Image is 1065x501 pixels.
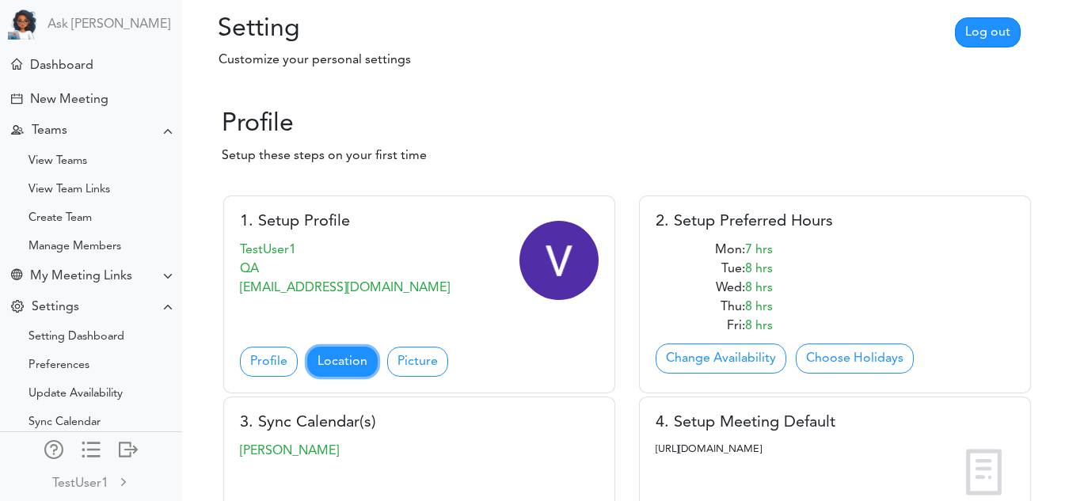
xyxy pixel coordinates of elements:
div: Preferences [29,362,89,370]
div: Show only icons [82,440,101,456]
span: 8 hrs [745,320,773,332]
div: Change Settings [11,300,24,315]
h2: Setting [194,14,465,44]
img: Powered by TEAMCAL AI [8,8,40,40]
div: Home [11,59,22,70]
a: TestUser1 [2,464,181,499]
div: Manage Members and Externals [44,440,63,456]
div: Manage Members [29,243,121,251]
h5: 1. Setup Profile [240,212,599,231]
a: Log out [955,17,1021,47]
span: 7 hrs [745,244,773,256]
div: View Team Links [29,186,110,194]
div: Profile [222,90,1053,139]
h5: 4. Setup Meeting Default [656,413,1014,432]
img: AgAAAABJRU5ErkJggg== [519,221,599,300]
a: Change side menu [82,440,101,462]
div: View Teams [29,158,87,165]
div: Teams [32,123,67,139]
a: Change Availability [656,343,786,374]
span: 8 hrs [745,301,773,313]
p: Customize your personal settings [195,51,813,70]
div: Log out [119,440,138,456]
a: Location [307,347,378,377]
a: Picture [387,347,448,377]
h5: 2. Setup Preferred Hours [656,212,1014,231]
span: 8 hrs [745,282,773,294]
div: My Meeting Links [30,269,132,284]
div: Dashboard [30,59,93,74]
div: Setting Dashboard [29,333,124,341]
div: New Meeting [30,93,108,108]
a: Profile [240,347,298,377]
div: Creating Meeting [11,93,22,104]
span: 8 hrs [745,263,773,275]
a: Ask [PERSON_NAME] [48,17,170,32]
span: TestUser1 QA [EMAIL_ADDRESS][DOMAIN_NAME] [240,244,450,294]
div: TestUser1 [52,474,108,493]
p: [URL][DOMAIN_NAME] [656,442,1014,457]
p: Setup these steps on your first time [222,146,1053,165]
div: Mon: Tue: Wed: Thu: Fri: [656,241,745,336]
h5: 3. Sync Calendar(s) [240,413,599,432]
a: Choose Holidays [796,343,914,374]
div: Create Team [29,214,92,222]
div: Settings [32,300,79,315]
div: Sync Calendar [29,419,101,427]
p: [PERSON_NAME] [240,442,599,461]
div: Share Meeting Link [11,269,22,284]
div: Update Availability [29,390,123,398]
